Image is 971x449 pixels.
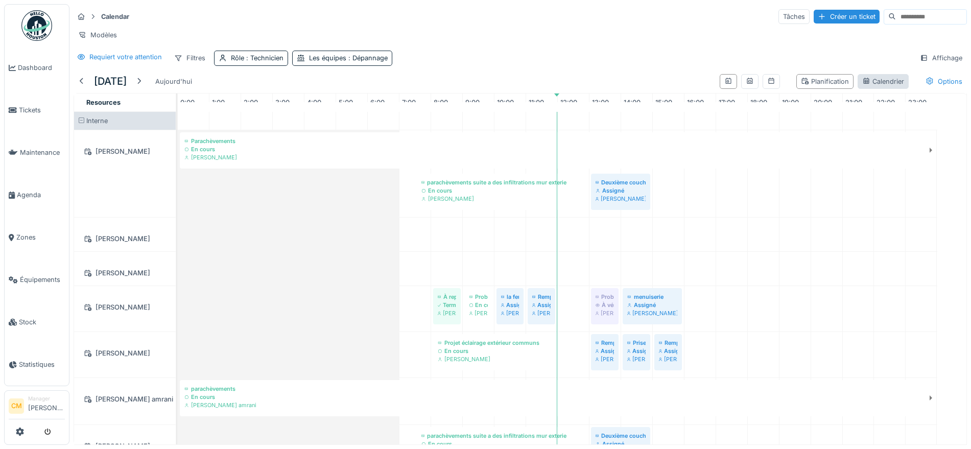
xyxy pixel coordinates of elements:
div: Assigné [596,186,646,195]
div: [PERSON_NAME] [421,195,566,203]
a: 22:00 [874,96,897,109]
a: 2:00 [241,96,260,109]
h5: [DATE] [94,75,127,87]
a: 19:00 [779,96,801,109]
a: 17:00 [716,96,738,109]
div: Affichage [915,51,967,65]
a: 4:00 [304,96,324,109]
div: parachèvements suite a des infiltrations mur exterieur [421,178,566,186]
div: [PERSON_NAME] [438,309,456,317]
div: parachèvements [185,385,926,393]
a: 5:00 [336,96,356,109]
div: Assigné [501,301,519,309]
div: Assigné [532,301,551,309]
div: Problème de fermeture porte de la terrasse [469,293,488,301]
div: Planification [801,77,849,86]
div: Créer un ticket [814,10,880,23]
div: Modèles [74,28,122,42]
div: [PERSON_NAME] [80,267,170,279]
div: Deuxième couche de l'enduit [596,178,646,186]
div: Deuxième couche de l'enduit [596,432,646,440]
span: Maintenance [20,148,65,157]
a: Zones [5,216,69,258]
a: 8:00 [431,96,451,109]
div: En cours [421,186,566,195]
div: Remplacement de détecteur de fumé à l'entrée de l'appartement [596,339,614,347]
span: Équipements [20,275,65,285]
div: [PERSON_NAME] [659,355,677,363]
a: 15:00 [653,96,675,109]
div: En cours [185,393,926,401]
a: 21:00 [843,96,865,109]
div: À replanifier quand la serrure est disponible - 0478/68.95.76 - Monsieur [PERSON_NAME] [438,293,456,301]
div: En cours [438,347,550,355]
a: Stock [5,301,69,343]
a: 10:00 [494,96,516,109]
a: 0:00 [178,96,197,109]
a: 1:00 [209,96,227,109]
a: Maintenance [5,131,69,174]
span: : Dépannage [346,54,388,62]
div: Aujourd'hui [151,75,196,88]
div: [PERSON_NAME] [80,232,170,245]
div: [PERSON_NAME] [80,145,170,158]
a: Dashboard [5,46,69,89]
a: 14:00 [621,96,643,109]
div: Problème porte salon [596,293,614,301]
a: 11:00 [526,96,547,109]
div: [PERSON_NAME] [501,309,519,317]
div: Remplacement parlophone. Veuillez appeler madame directement sur son gsm [659,339,677,347]
div: Projet éclairage extérieur communs [438,339,550,347]
div: Assigné [627,347,646,355]
div: Assigné [596,440,646,448]
a: Statistiques [5,343,69,386]
span: Zones [16,232,65,242]
div: En cours [469,301,488,309]
a: 18:00 [748,96,770,109]
a: 16:00 [684,96,706,109]
li: [PERSON_NAME] [28,395,65,417]
div: [PERSON_NAME] [627,355,646,363]
div: la fenêtre de la chambre ne se ferme pas bien [501,293,519,301]
a: CM Manager[PERSON_NAME] [9,395,65,419]
div: Tâches [778,9,810,24]
div: menuiserie [627,293,677,301]
div: [PERSON_NAME] [80,301,170,314]
span: Resources [86,99,121,106]
div: Manager [28,395,65,403]
span: Agenda [17,190,65,200]
div: Prises hors service [627,339,646,347]
div: Rôle [231,53,283,63]
div: En cours [185,146,926,154]
div: Assigné [627,301,677,309]
span: Statistiques [19,360,65,369]
a: 12:00 [558,96,580,109]
span: Dashboard [18,63,65,73]
a: Tickets [5,89,69,131]
div: À vérifier [596,301,614,309]
li: CM [9,398,24,414]
span: Stock [19,317,65,327]
strong: Calendar [97,12,133,21]
div: Assigné [659,347,677,355]
a: 6:00 [368,96,387,109]
span: Tickets [19,105,65,115]
div: [PERSON_NAME] [469,309,488,317]
div: [PERSON_NAME] amrani [185,401,926,410]
a: 13:00 [589,96,611,109]
div: Requiert votre attention [89,52,162,62]
div: [PERSON_NAME] [80,347,170,360]
div: Filtres [170,51,210,65]
div: [PERSON_NAME] [596,355,614,363]
a: Équipements [5,258,69,301]
div: [PERSON_NAME] [532,309,551,317]
div: [PERSON_NAME] [596,309,614,317]
div: [PERSON_NAME] amrani [80,393,170,406]
img: Badge_color-CXgf-gQk.svg [21,10,52,41]
div: Options [921,74,967,89]
a: 23:00 [906,96,929,109]
div: [PERSON_NAME] [627,309,677,317]
a: 7:00 [399,96,418,109]
div: Parachèvements [185,137,926,146]
a: 20:00 [811,96,835,109]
